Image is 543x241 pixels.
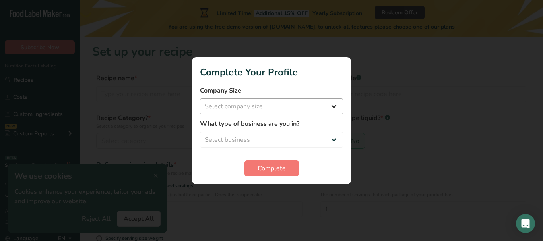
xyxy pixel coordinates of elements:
[244,160,299,176] button: Complete
[200,65,343,79] h1: Complete Your Profile
[200,119,343,129] label: What type of business are you in?
[200,86,343,95] label: Company Size
[258,164,286,173] span: Complete
[516,214,535,233] div: Open Intercom Messenger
